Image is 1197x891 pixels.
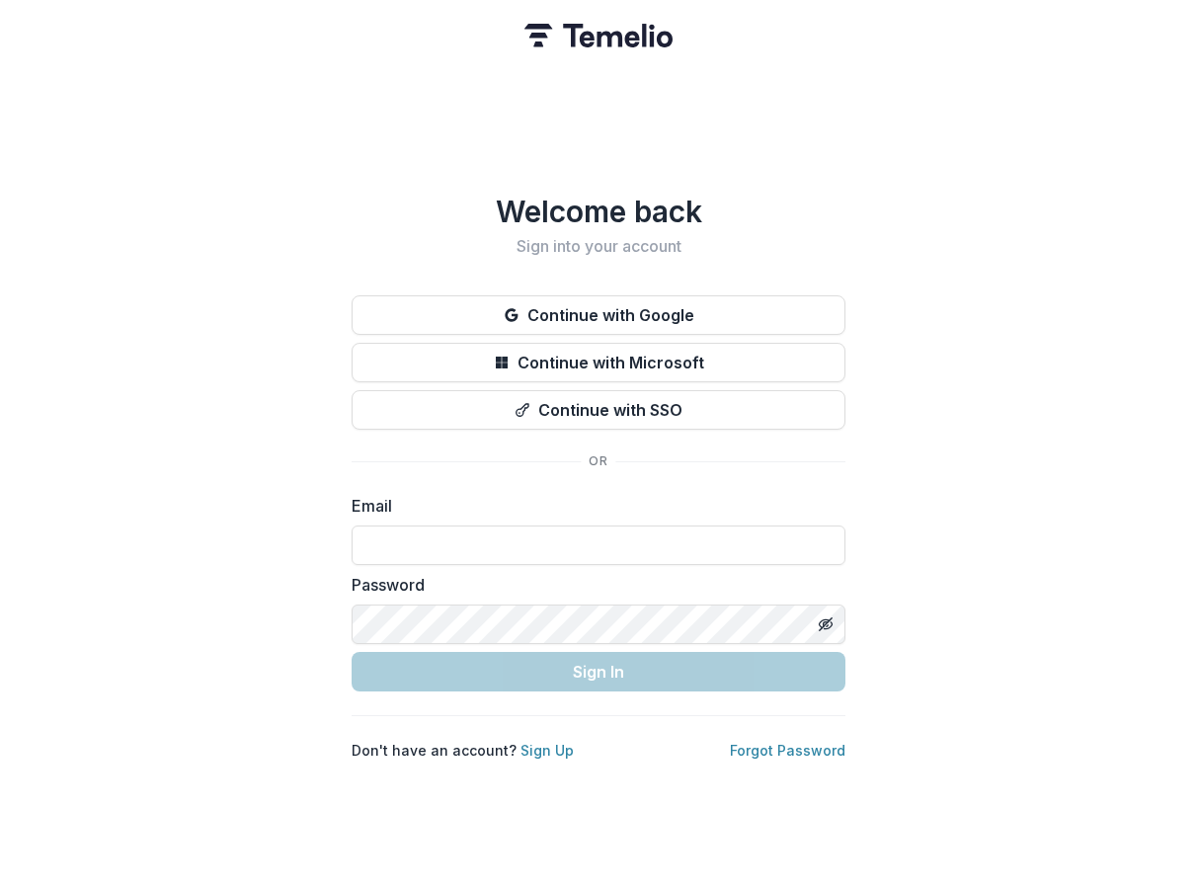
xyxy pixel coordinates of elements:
[352,390,845,430] button: Continue with SSO
[352,652,845,691] button: Sign In
[810,608,841,640] button: Toggle password visibility
[520,742,574,759] a: Sign Up
[352,494,834,518] label: Email
[352,237,845,256] h2: Sign into your account
[352,343,845,382] button: Continue with Microsoft
[730,742,845,759] a: Forgot Password
[352,740,574,761] p: Don't have an account?
[352,295,845,335] button: Continue with Google
[352,573,834,597] label: Password
[352,194,845,229] h1: Welcome back
[524,24,673,47] img: Temelio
